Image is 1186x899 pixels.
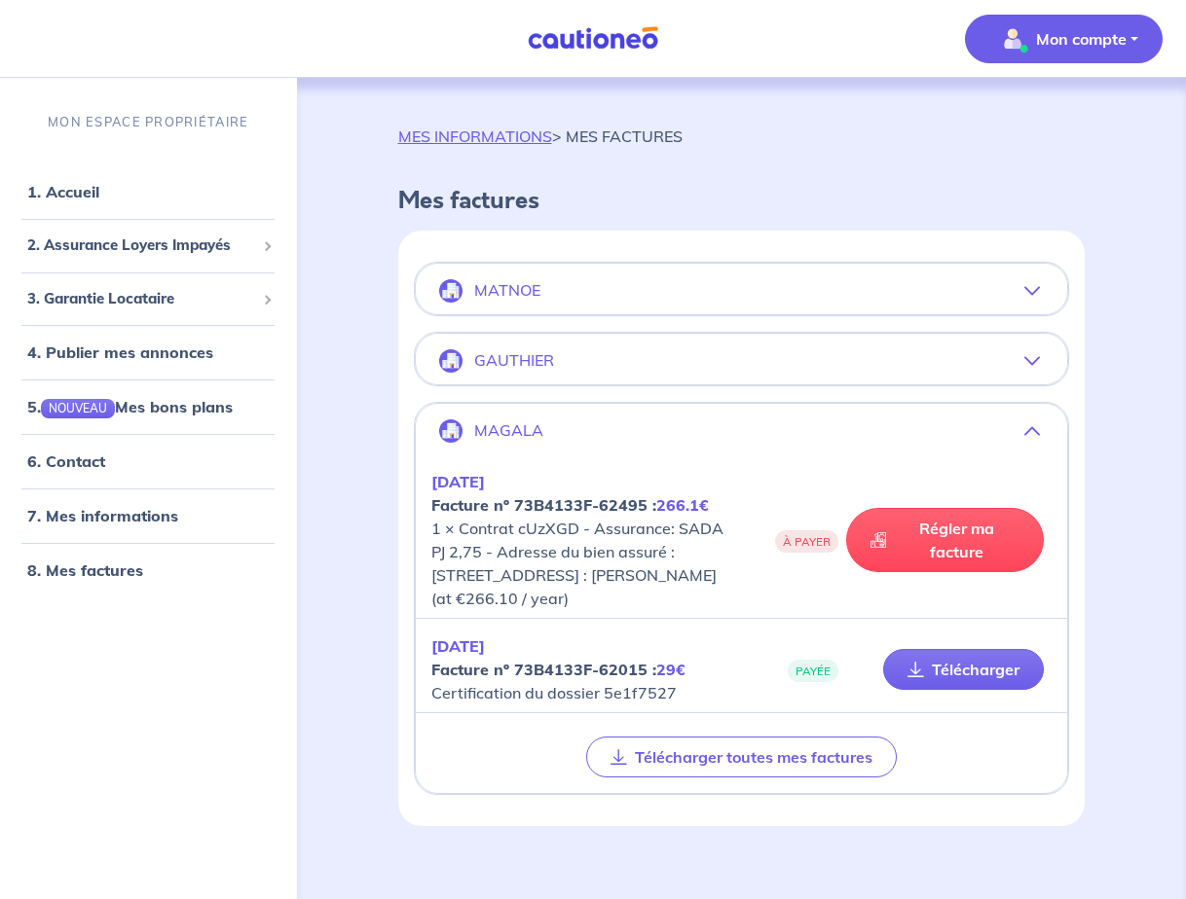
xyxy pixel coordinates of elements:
a: 1. Accueil [27,183,99,202]
div: 6. Contact [8,443,289,482]
span: 2. Assurance Loyers Impayés [27,235,255,258]
p: Certification du dossier 5e1f7527 [431,634,742,704]
button: MATNOE [416,268,1068,314]
a: 8. Mes factures [27,561,143,581]
span: 3. Garantie Locataire [27,288,255,310]
button: illu_account_valid_menu.svgMon compte [965,15,1163,63]
h4: Mes factures [398,187,1086,215]
em: 29€ [656,660,686,679]
img: illu_company.svg [439,419,463,443]
button: GAUTHIER [416,338,1068,384]
img: illu_company.svg [439,349,463,373]
div: 8. Mes factures [8,552,289,591]
em: [DATE] [431,472,485,491]
strong: Facture nº 73B4133F-62015 : [431,660,686,679]
p: Mon compte [1036,27,1127,51]
div: 5.NOUVEAUMes bons plans [8,388,289,427]
p: MATNOE [474,281,540,300]
a: 5.NOUVEAUMes bons plans [27,398,233,417]
a: MES INFORMATIONS [398,126,552,146]
span: À PAYER [775,530,838,553]
img: illu_company.svg [439,279,463,303]
span: PAYÉE [788,660,838,682]
em: 266.1€ [656,495,709,515]
a: 4. Publier mes annonces [27,343,213,363]
p: MON ESPACE PROPRIÉTAIRE [48,113,248,131]
p: GAUTHIER [474,351,554,370]
a: 6. Contact [27,452,105,472]
img: illu_account_valid_menu.svg [997,23,1028,54]
p: 1 × Contrat cUzXGD - Assurance: SADA PJ 2,75 - Adresse du bien assuré : [STREET_ADDRESS] : [PERSO... [431,470,728,610]
a: Télécharger [883,649,1044,690]
div: 7. Mes informations [8,497,289,536]
div: 4. Publier mes annonces [8,334,289,373]
p: MAGALA [474,421,543,440]
div: 3. Garantie Locataire [8,280,289,318]
p: > MES FACTURES [398,125,683,148]
em: [DATE] [431,636,485,656]
img: Cautioneo [520,26,666,51]
button: MAGALA [416,408,1068,454]
div: 1. Accueil [8,173,289,212]
div: 2. Assurance Loyers Impayés [8,228,289,266]
a: Régler ma facture [846,508,1044,572]
strong: Facture nº 73B4133F-62495 : [431,495,709,515]
button: Télécharger toutes mes factures [586,737,897,777]
a: 7. Mes informations [27,507,178,526]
